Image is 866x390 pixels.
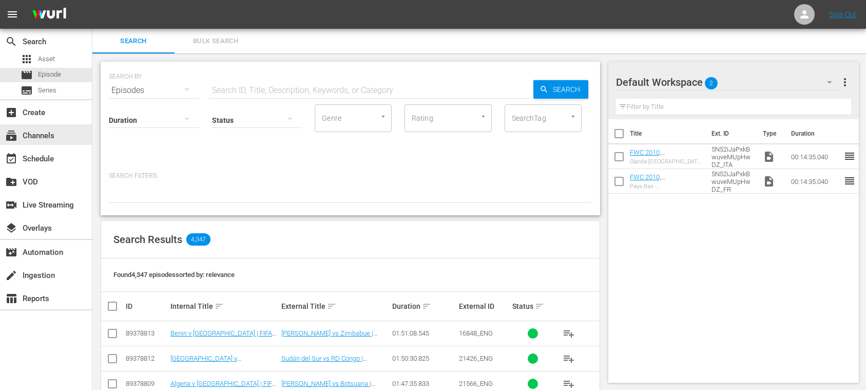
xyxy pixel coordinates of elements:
[5,35,17,48] span: Search
[378,112,388,121] button: Open
[126,355,167,362] div: 89378812
[707,169,759,194] td: 5N52iJaPxkBwuveMUpHwDZ_FR
[21,69,33,81] span: Episode
[181,35,251,47] span: Bulk Search
[839,76,851,88] span: more_vert
[630,119,706,148] th: Title
[392,329,456,337] div: 01:51:08.545
[109,172,592,180] p: Search Filters:
[785,119,846,148] th: Duration
[787,144,843,169] td: 00:14:35.040
[563,352,575,365] span: playlist_add
[392,300,456,312] div: Duration
[99,35,168,47] span: Search
[21,53,33,65] span: Asset
[38,85,56,96] span: Series
[170,329,276,345] a: Benin v [GEOGRAPHIC_DATA] | FIFA World Cup 26™ CAF Qualifiers (ES)
[327,302,336,311] span: sort
[459,380,493,387] span: 21566_ENG
[126,302,167,310] div: ID
[512,300,554,312] div: Status
[126,329,167,337] div: 89378813
[459,329,493,337] span: 16848_ENG
[839,70,851,95] button: more_vert
[113,271,235,278] span: Found 4,347 episodes sorted by: relevance
[556,321,581,346] button: playlist_add
[630,158,703,165] div: Olanda-[GEOGRAPHIC_DATA] | Finale | Coppa del Mondo FIFA Sudafrica 2010 | Highlights estesi
[392,380,456,387] div: 01:47:35.833
[21,84,33,97] span: Series
[630,148,697,179] a: FWC 2010, [GEOGRAPHIC_DATA] v [GEOGRAPHIC_DATA], Ext. Highlights (IT)
[830,10,856,18] a: Sign Out
[38,54,55,64] span: Asset
[707,144,759,169] td: 5N52iJaPxkBwuveMUpHwDZ_ITA
[459,302,509,310] div: External ID
[843,150,856,162] span: reorder
[763,151,775,163] span: Video
[535,302,544,311] span: sort
[38,69,61,80] span: Episode
[5,106,17,119] span: Create
[705,72,718,94] span: 2
[563,327,575,340] span: playlist_add
[422,302,431,311] span: sort
[281,355,387,378] a: Sudán del Sur vs RD Congo | Eliminatorias CAF Mundial de la FIFA 26™
[392,355,456,362] div: 01:50:30.825
[215,302,224,311] span: sort
[533,80,588,99] button: Search
[281,329,387,352] a: [PERSON_NAME] vs Zimbabue | Eliminatorias CAF Mundial de la FIFA 26™
[549,80,588,99] span: Search
[5,292,17,305] span: Reports
[109,76,199,105] div: Episodes
[5,246,17,258] span: Automation
[705,119,757,148] th: Ext. ID
[763,175,775,188] span: Video
[5,153,17,165] span: Schedule
[170,300,278,312] div: Internal Title
[556,346,581,371] button: playlist_add
[478,112,488,121] button: Open
[5,176,17,188] span: VOD
[5,129,17,142] span: Channels
[630,173,697,204] a: FWC 2010, [GEOGRAPHIC_DATA] v [GEOGRAPHIC_DATA], Ext. Highlights (FR)
[186,233,210,246] span: 4,347
[568,112,578,121] button: Open
[459,355,493,362] span: 21426_ENG
[6,8,18,21] span: menu
[630,183,703,190] div: Pays-Bas - [GEOGRAPHIC_DATA] | Finale | Coupe du Monde de la FIFA, [GEOGRAPHIC_DATA] 2010™ | Résu...
[113,233,182,246] span: Search Results
[843,175,856,187] span: reorder
[616,68,842,97] div: Default Workspace
[126,380,167,387] div: 89378809
[5,269,17,282] span: Ingestion
[5,199,17,211] span: Live Streaming
[787,169,843,194] td: 00:14:35.040
[25,3,74,27] img: ans4CAIJ8jUAAAAAAAAAAAAAAAAAAAAAAAAgQb4GAAAAAAAAAAAAAAAAAAAAAAAAJMjXAAAAAAAAAAAAAAAAAAAAAAAAgAT5G...
[563,378,575,390] span: playlist_add
[170,355,278,378] a: [GEOGRAPHIC_DATA] v [GEOGRAPHIC_DATA] DR | FIFA World Cup 26™ CAF Qualifiers (ES)
[757,119,785,148] th: Type
[5,222,17,234] span: Overlays
[281,300,389,312] div: External Title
